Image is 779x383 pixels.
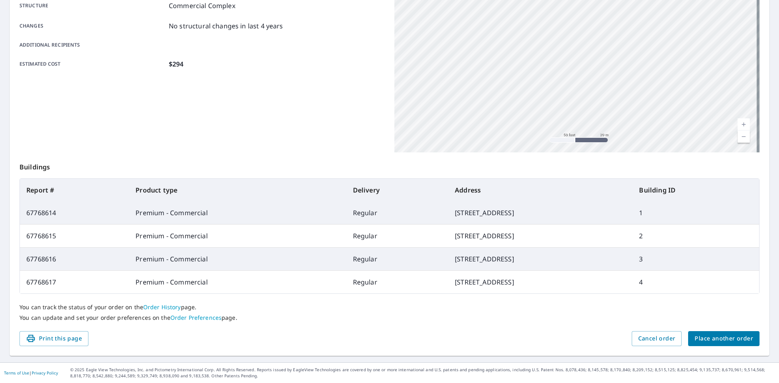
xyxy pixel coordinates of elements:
[633,225,759,248] td: 2
[70,367,775,379] p: © 2025 Eagle View Technologies, Inc. and Pictometry International Corp. All Rights Reserved. Repo...
[169,59,184,69] p: $294
[448,201,633,225] td: [STREET_ADDRESS]
[129,248,346,271] td: Premium - Commercial
[448,248,633,271] td: [STREET_ADDRESS]
[638,334,676,344] span: Cancel order
[19,314,760,321] p: You can update and set your order preferences on the page.
[633,248,759,271] td: 3
[19,41,166,49] p: Additional recipients
[738,131,750,143] a: Current Level 19, Zoom Out
[129,225,346,248] td: Premium - Commercial
[448,225,633,248] td: [STREET_ADDRESS]
[170,314,222,321] a: Order Preferences
[346,271,448,293] td: Regular
[695,334,753,344] span: Place another order
[448,179,633,201] th: Address
[19,304,760,311] p: You can track the status of your order on the page.
[633,271,759,293] td: 4
[20,179,129,201] th: Report #
[346,225,448,248] td: Regular
[633,201,759,225] td: 1
[688,331,760,346] button: Place another order
[19,331,88,346] button: Print this page
[19,1,166,11] p: Structure
[129,271,346,293] td: Premium - Commercial
[632,331,682,346] button: Cancel order
[169,1,235,11] p: Commercial Complex
[169,21,283,31] p: No structural changes in last 4 years
[129,201,346,225] td: Premium - Commercial
[346,179,448,201] th: Delivery
[4,370,58,375] p: |
[129,179,346,201] th: Product type
[19,59,166,69] p: Estimated cost
[346,248,448,271] td: Regular
[26,334,82,344] span: Print this page
[448,271,633,293] td: [STREET_ADDRESS]
[143,303,181,311] a: Order History
[20,271,129,293] td: 67768617
[20,248,129,271] td: 67768616
[738,118,750,131] a: Current Level 19, Zoom In
[20,225,129,248] td: 67768615
[20,201,129,225] td: 67768614
[633,179,759,201] th: Building ID
[19,21,166,31] p: Changes
[4,370,29,376] a: Terms of Use
[19,152,760,178] p: Buildings
[32,370,58,376] a: Privacy Policy
[346,201,448,225] td: Regular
